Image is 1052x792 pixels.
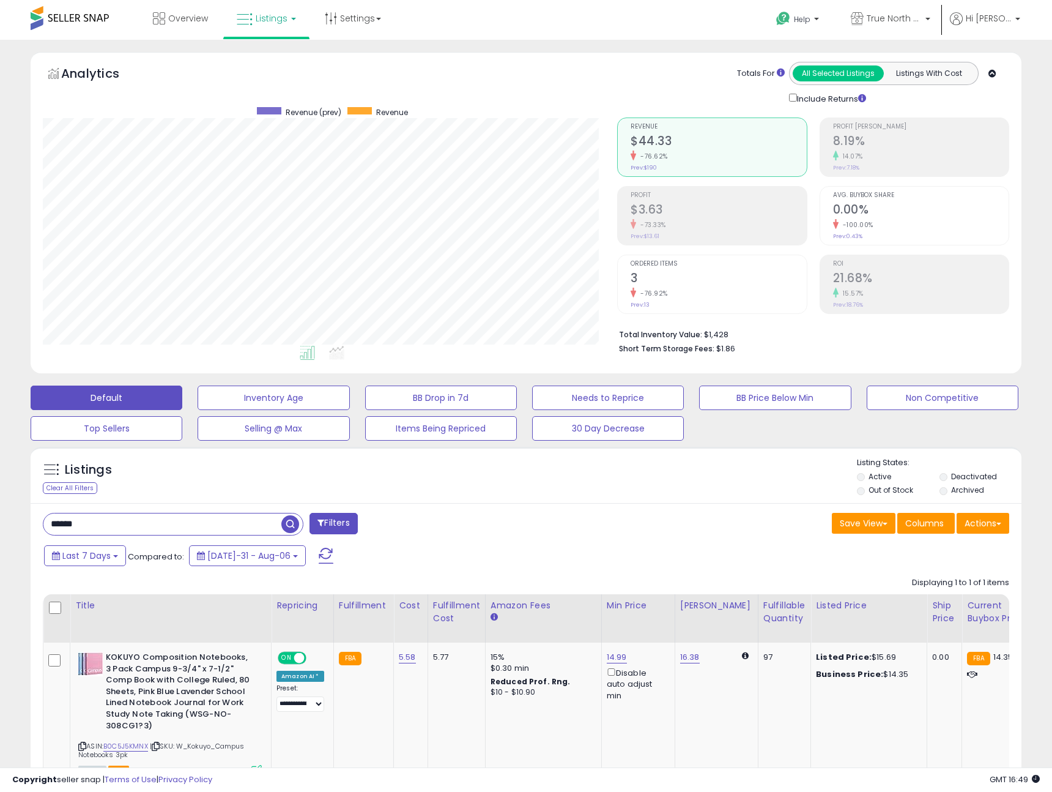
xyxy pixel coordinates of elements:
[680,651,700,663] a: 16.38
[816,669,917,680] div: $14.35
[680,599,753,612] div: [PERSON_NAME]
[279,653,294,663] span: ON
[43,482,97,494] div: Clear All Filters
[607,651,627,663] a: 14.99
[305,653,324,663] span: OFF
[103,741,148,752] a: B0C5J5KMNX
[869,485,913,495] label: Out of Stock
[106,652,254,734] b: KOKUYO Composition Notebooks, 3 Pack Campus 9-3/4" x 7-1/2" Comp Book with College Ruled, 80 Shee...
[276,671,324,682] div: Amazon AI *
[816,668,883,680] b: Business Price:
[276,599,328,612] div: Repricing
[339,599,388,612] div: Fulfillment
[631,203,806,219] h2: $3.63
[833,301,863,308] small: Prev: 18.76%
[491,676,571,687] b: Reduced Prof. Rng.
[912,577,1009,589] div: Displaying 1 to 1 of 1 items
[816,599,922,612] div: Listed Price
[532,386,684,410] button: Needs to Reprice
[780,91,881,105] div: Include Returns
[607,599,670,612] div: Min Price
[78,741,245,760] span: | SKU: W_Kokuyo_Campus Notebooks 3pk
[833,192,1009,199] span: Avg. Buybox Share
[766,2,831,40] a: Help
[491,652,592,663] div: 15%
[867,12,922,24] span: True North Supply & Co.
[105,774,157,785] a: Terms of Use
[12,774,57,785] strong: Copyright
[619,329,702,340] b: Total Inventory Value:
[833,124,1009,130] span: Profit [PERSON_NAME]
[61,65,143,85] h5: Analytics
[951,485,984,495] label: Archived
[276,684,324,712] div: Preset:
[776,11,791,26] i: Get Help
[44,545,126,566] button: Last 7 Days
[816,652,917,663] div: $15.69
[365,386,517,410] button: BB Drop in 7d
[198,386,349,410] button: Inventory Age
[742,652,749,660] i: Calculated using Dynamic Max Price.
[636,220,666,230] small: -73.33%
[631,192,806,199] span: Profit
[833,271,1009,288] h2: 21.68%
[631,164,657,171] small: Prev: $190
[309,513,357,534] button: Filters
[491,599,596,612] div: Amazon Fees
[491,663,592,674] div: $0.30 min
[433,599,480,625] div: Fulfillment Cost
[839,152,863,161] small: 14.07%
[793,65,884,81] button: All Selected Listings
[399,599,423,612] div: Cost
[198,416,349,441] button: Selling @ Max
[905,517,944,529] span: Columns
[833,203,1009,219] h2: 0.00%
[763,599,806,625] div: Fulfillable Quantity
[990,774,1040,785] span: 2025-08-15 16:49 GMT
[168,12,208,24] span: Overview
[75,599,266,612] div: Title
[631,271,806,288] h2: 3
[833,233,862,240] small: Prev: 0.43%
[376,107,408,118] span: Revenue
[631,124,806,130] span: Revenue
[833,164,859,171] small: Prev: 7.18%
[993,651,1013,663] span: 14.35
[636,152,668,161] small: -76.62%
[794,14,810,24] span: Help
[158,774,212,785] a: Privacy Policy
[631,301,650,308] small: Prev: 13
[108,766,129,776] span: FBA
[631,134,806,151] h2: $44.33
[833,261,1009,267] span: ROI
[365,416,517,441] button: Items Being Repriced
[967,652,990,665] small: FBA
[932,652,952,663] div: 0.00
[31,416,182,441] button: Top Sellers
[286,107,341,118] span: Revenue (prev)
[883,65,974,81] button: Listings With Cost
[950,12,1020,40] a: Hi [PERSON_NAME]
[207,550,291,562] span: [DATE]-31 - Aug-06
[966,12,1012,24] span: Hi [PERSON_NAME]
[897,513,955,534] button: Columns
[433,652,476,663] div: 5.77
[737,68,785,80] div: Totals For
[399,651,416,663] a: 5.58
[869,471,891,482] label: Active
[339,652,361,665] small: FBA
[932,599,957,625] div: Ship Price
[857,457,1021,469] p: Listing States:
[839,289,864,298] small: 15.57%
[816,651,872,663] b: Listed Price:
[839,220,873,230] small: -100.00%
[491,612,498,623] small: Amazon Fees.
[12,774,212,786] div: seller snap | |
[957,513,1009,534] button: Actions
[128,551,184,562] span: Compared to:
[699,386,851,410] button: BB Price Below Min
[832,513,895,534] button: Save View
[607,666,665,701] div: Disable auto adjust min
[833,134,1009,151] h2: 8.19%
[619,343,714,354] b: Short Term Storage Fees:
